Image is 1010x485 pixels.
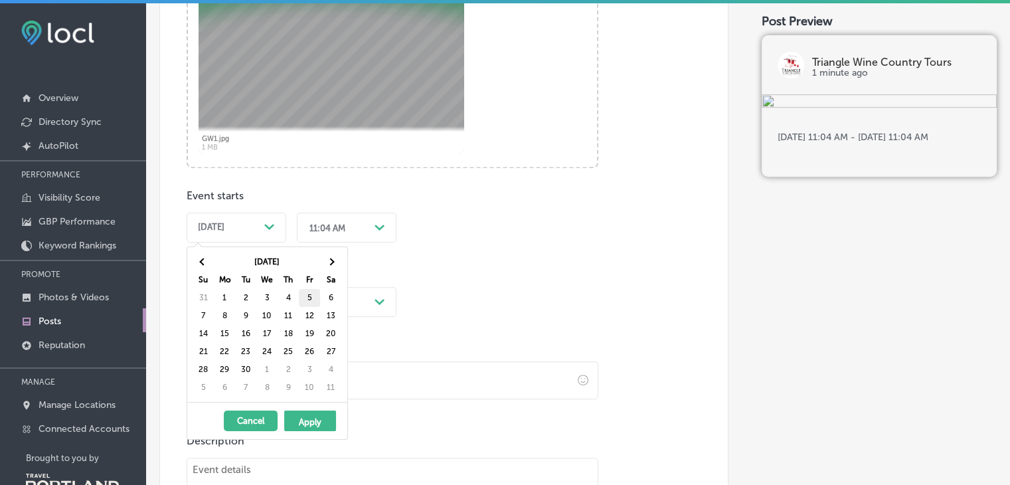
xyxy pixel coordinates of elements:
td: 28 [193,361,214,379]
td: 21 [193,343,214,361]
button: Apply [284,411,336,431]
td: 26 [299,343,320,361]
p: GBP Performance [39,216,116,227]
img: 4af55925-8a47-4cf2-af2f-08ea0bf83ec2 [762,94,997,110]
th: Th [278,271,299,289]
td: 2 [278,361,299,379]
td: 7 [193,307,214,325]
td: 19 [299,325,320,343]
td: 5 [299,289,320,307]
td: 4 [320,361,341,379]
button: Cancel [224,411,278,431]
p: Keyword Rankings [39,240,116,251]
h5: [DATE] 11:04 AM - [DATE] 11:04 AM [778,132,981,143]
span: Insert emoji [578,375,588,385]
th: Su [193,271,214,289]
td: 8 [256,379,278,397]
th: Mo [214,271,235,289]
td: 4 [278,289,299,307]
p: AutoPilot [39,140,78,151]
p: Reputation [39,339,85,351]
th: We [256,271,278,289]
img: logo [778,52,804,78]
td: 11 [278,307,299,325]
td: 11 [320,379,341,397]
td: 24 [256,343,278,361]
td: 10 [299,379,320,397]
p: Visibility Score [39,192,100,203]
td: 13 [320,307,341,325]
th: [DATE] [214,253,320,271]
p: Directory Sync [39,116,102,128]
div: Post Preview [762,14,997,29]
td: 16 [235,325,256,343]
td: 1 [256,361,278,379]
td: 6 [320,289,341,307]
label: Event starts [187,189,244,202]
td: 15 [214,325,235,343]
td: 12 [299,307,320,325]
td: 23 [235,343,256,361]
p: Posts [39,316,61,327]
td: 14 [193,325,214,343]
th: Sa [320,271,341,289]
td: 6 [214,379,235,397]
div: 11:04 AM [309,223,345,233]
p: Overview [39,92,78,104]
td: 2 [235,289,256,307]
td: 3 [299,361,320,379]
img: fda3e92497d09a02dc62c9cd864e3231.png [21,21,94,45]
p: 1 minute ago [812,68,981,78]
td: 1 [214,289,235,307]
th: Tu [235,271,256,289]
td: 17 [256,325,278,343]
td: 31 [193,289,214,307]
p: Triangle Wine Country Tours [812,57,981,68]
th: Fr [299,271,320,289]
td: 20 [320,325,341,343]
p: Photos & Videos [39,292,109,303]
td: 9 [278,379,299,397]
td: 9 [235,307,256,325]
td: 7 [235,379,256,397]
td: 27 [320,343,341,361]
td: 25 [278,343,299,361]
td: 5 [193,379,214,397]
td: 18 [278,325,299,343]
td: 3 [256,289,278,307]
p: Manage Locations [39,399,116,411]
td: 30 [235,361,256,379]
p: Connected Accounts [39,423,129,435]
span: [DATE] [198,222,224,233]
td: 8 [214,307,235,325]
td: 22 [214,343,235,361]
label: Description [187,435,244,447]
td: 29 [214,361,235,379]
p: Brought to you by [26,453,146,463]
td: 10 [256,307,278,325]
